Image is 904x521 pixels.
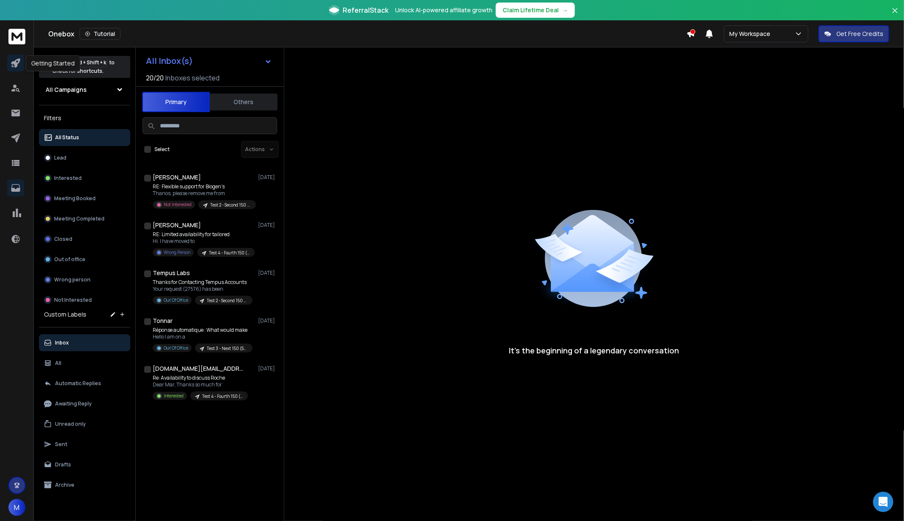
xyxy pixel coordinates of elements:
[55,134,79,141] p: All Status
[164,345,188,351] p: Out Of Office
[39,477,130,493] button: Archive
[258,222,277,229] p: [DATE]
[39,271,130,288] button: Wrong person
[153,231,254,238] p: RE: Limited availability for tailored
[39,395,130,412] button: Awaiting Reply
[146,57,193,65] h1: All Inbox(s)
[153,327,253,334] p: Réponse automatique : What would make
[153,190,254,197] p: Thanos, please remove me from
[44,310,86,319] h3: Custom Labels
[54,215,104,222] p: Meeting Completed
[55,339,69,346] p: Inbox
[39,81,130,98] button: All Campaigns
[48,28,687,40] div: Onebox
[202,393,243,400] p: Test 4 - Fourth 150 (Subject D)
[164,249,190,256] p: Wrong Person
[54,256,85,263] p: Out of office
[39,416,130,433] button: Unread only
[54,154,66,161] p: Lead
[39,355,130,372] button: All
[207,298,247,304] p: Test 2 - Second 150 (Subject B)
[153,364,246,373] h1: [DOMAIN_NAME][EMAIL_ADDRESS][DOMAIN_NAME]
[258,270,277,276] p: [DATE]
[164,201,192,208] p: Not Interested
[55,482,74,488] p: Archive
[153,173,201,182] h1: [PERSON_NAME]
[146,73,164,83] span: 20 / 20
[54,297,92,303] p: Not Interested
[69,58,107,67] span: Cmd + Shift + k
[142,92,210,112] button: Primary
[258,317,277,324] p: [DATE]
[55,461,71,468] p: Drafts
[343,5,388,15] span: ReferralStack
[39,251,130,268] button: Out of office
[55,380,101,387] p: Automatic Replies
[164,393,184,399] p: Interested
[55,360,61,367] p: All
[54,175,82,182] p: Interested
[836,30,883,38] p: Get Free Credits
[395,6,492,14] p: Unlock AI-powered affiliate growth
[819,25,889,42] button: Get Free Credits
[165,73,220,83] h3: Inboxes selected
[153,279,253,286] p: Thanks for Contacting Tempus Accounts
[39,231,130,248] button: Closed
[54,276,91,283] p: Wrong person
[26,55,80,72] div: Getting Started
[209,250,250,256] p: Test 4 - Fourth 150 (Subject D)
[164,297,188,303] p: Out Of Office
[139,52,279,69] button: All Inbox(s)
[258,174,277,181] p: [DATE]
[55,421,86,427] p: Unread only
[39,149,130,166] button: Lead
[153,269,190,277] h1: Tempus Labs
[55,441,67,448] p: Sent
[8,499,25,516] button: M
[496,3,575,18] button: Claim Lifetime Deal→
[210,93,278,111] button: Others
[153,317,173,325] h1: Tonnar
[153,381,248,388] p: Dear Mar, Thanks so much for
[153,183,254,190] p: RE: Flexible support for Biogen’s
[153,375,248,381] p: Re: Availability to discuss Roche
[39,129,130,146] button: All Status
[80,28,121,40] button: Tutorial
[52,58,115,75] p: Press to check for shortcuts.
[39,190,130,207] button: Meeting Booked
[39,456,130,473] button: Drafts
[153,286,253,292] p: Your request (27576) has been
[153,238,254,245] p: Hi. I have moved to
[55,400,92,407] p: Awaiting Reply
[39,170,130,187] button: Interested
[890,5,901,25] button: Close banner
[729,30,774,38] p: My Workspace
[39,334,130,351] button: Inbox
[154,146,170,153] label: Select
[46,85,87,94] h1: All Campaigns
[54,236,72,243] p: Closed
[39,112,130,124] h3: Filters
[207,345,247,352] p: Test 3 - Next 150 (Subject C)
[54,195,96,202] p: Meeting Booked
[509,345,679,356] p: It’s the beginning of a legendary conversation
[39,375,130,392] button: Automatic Replies
[39,436,130,453] button: Sent
[258,365,277,372] p: [DATE]
[562,6,568,14] span: →
[153,334,253,340] p: Hello I am on a
[210,202,251,208] p: Test 2 - Second 150 (Subject B)
[39,292,130,309] button: Not Interested
[153,221,201,229] h1: [PERSON_NAME]
[39,210,130,227] button: Meeting Completed
[873,492,893,512] div: Open Intercom Messenger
